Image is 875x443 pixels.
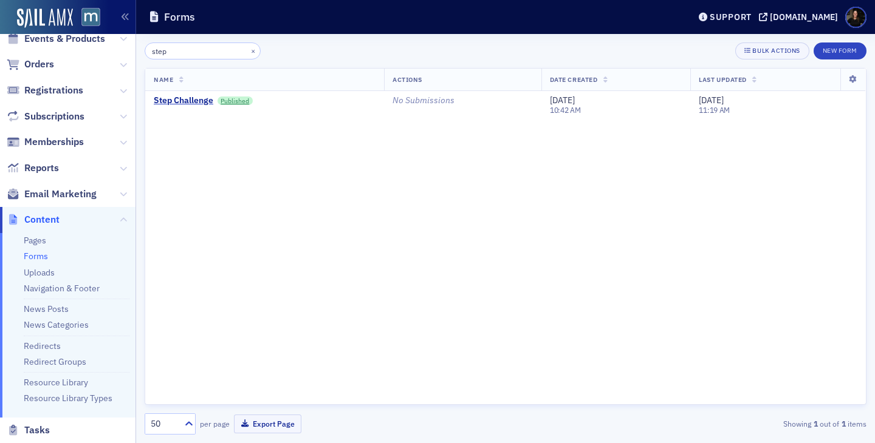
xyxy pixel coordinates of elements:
button: Bulk Actions [735,42,809,59]
a: Events & Products [7,32,105,46]
a: New Form [814,44,866,55]
span: Tasks [24,424,50,437]
a: Resource Library [24,377,88,388]
input: Search… [145,42,261,59]
span: [DATE] [550,95,575,106]
time: 10:42 AM [550,105,581,115]
strong: 1 [811,418,820,429]
a: Content [7,213,60,226]
a: Memberships [7,135,84,149]
span: Subscriptions [24,110,84,123]
span: Orders [24,58,54,71]
a: Redirects [24,340,61,351]
button: Export Page [234,414,301,433]
a: Redirect Groups [24,356,86,367]
span: Reports [24,161,59,175]
a: Step Challenge [154,95,213,106]
span: Date Created [550,75,597,84]
strong: 1 [839,418,848,429]
a: Uploads [24,267,55,278]
label: per page [200,418,230,429]
span: Content [24,213,60,226]
a: News Posts [24,303,69,314]
button: New Form [814,42,866,59]
a: Orders [7,58,54,71]
span: [DATE] [699,95,724,106]
a: View Homepage [73,8,100,29]
span: Name [154,75,173,84]
a: Registrations [7,84,83,97]
div: [DOMAIN_NAME] [770,12,838,22]
img: SailAMX [17,8,73,28]
a: Subscriptions [7,110,84,123]
div: Support [710,12,752,22]
a: Published [218,96,253,105]
span: Registrations [24,84,83,97]
div: No Submissions [393,95,533,106]
a: Forms [24,251,48,262]
div: Showing out of items [634,418,866,429]
span: Last Updated [699,75,746,84]
a: News Categories [24,319,89,330]
a: Tasks [7,424,50,437]
span: Email Marketing [24,188,97,201]
h1: Forms [164,10,195,24]
div: 50 [151,418,177,430]
span: Events & Products [24,32,105,46]
a: Navigation & Footer [24,283,100,294]
div: Bulk Actions [752,47,800,54]
img: SailAMX [81,8,100,27]
time: 11:19 AM [699,105,730,115]
button: × [248,45,259,56]
span: Profile [845,7,866,28]
span: Memberships [24,135,84,149]
a: Resource Library Types [24,393,112,404]
a: Pages [24,235,46,246]
a: Email Marketing [7,188,97,201]
a: Reports [7,161,59,175]
span: Actions [393,75,422,84]
button: [DOMAIN_NAME] [759,13,842,21]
